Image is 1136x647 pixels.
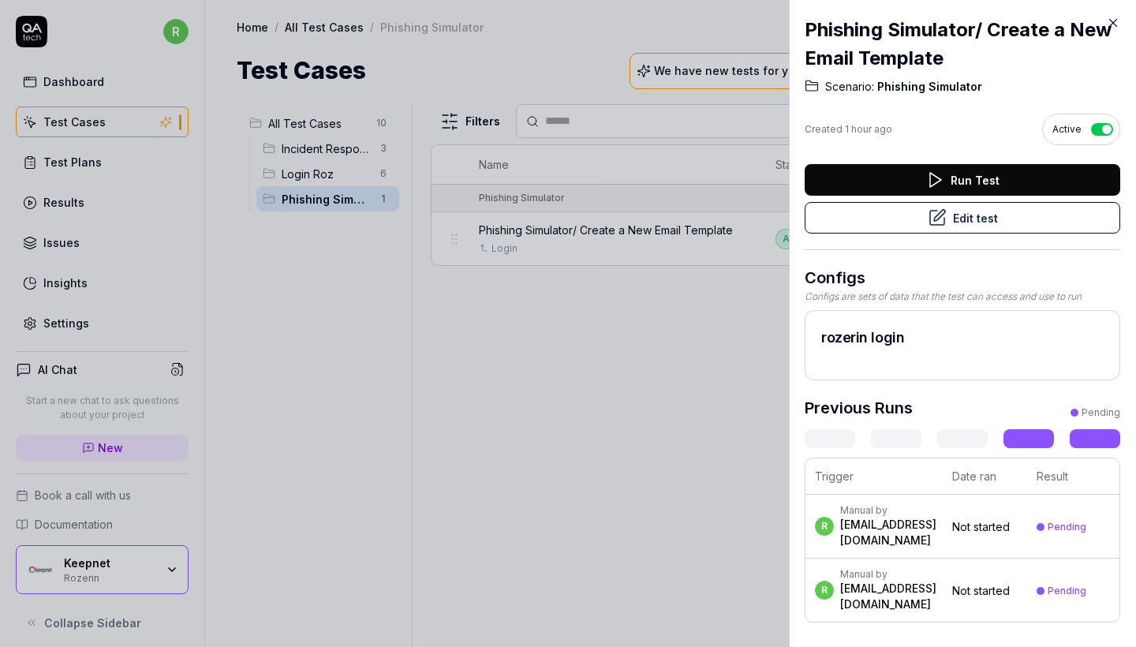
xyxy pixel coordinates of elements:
div: Pending [1082,406,1120,420]
div: Configs are sets of data that the test can access and use to run [805,290,1120,304]
span: r [815,581,834,600]
span: Active [1052,122,1082,137]
h2: Phishing Simulator/ Create a New Email Template [805,16,1120,73]
div: Pending [1048,521,1086,533]
div: Created [805,122,892,137]
div: Manual by [840,568,936,581]
h3: Previous Runs [805,396,913,420]
th: Trigger [805,458,943,495]
td: Not started [943,495,1027,559]
h2: rozerin login [821,327,1104,348]
div: [EMAIL_ADDRESS][DOMAIN_NAME] [840,517,936,548]
div: [EMAIL_ADDRESS][DOMAIN_NAME] [840,581,936,612]
div: Manual by [840,504,936,517]
span: r [815,517,834,536]
time: 1 hour ago [845,123,892,135]
th: Result [1027,458,1119,495]
span: Scenario: [825,79,874,95]
td: Not started [943,559,1027,622]
span: Phishing Simulator [874,79,982,95]
h3: Configs [805,266,1120,290]
button: Edit test [805,202,1120,234]
button: Run Test [805,164,1120,196]
div: Pending [1048,585,1086,597]
th: Date ran [943,458,1027,495]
